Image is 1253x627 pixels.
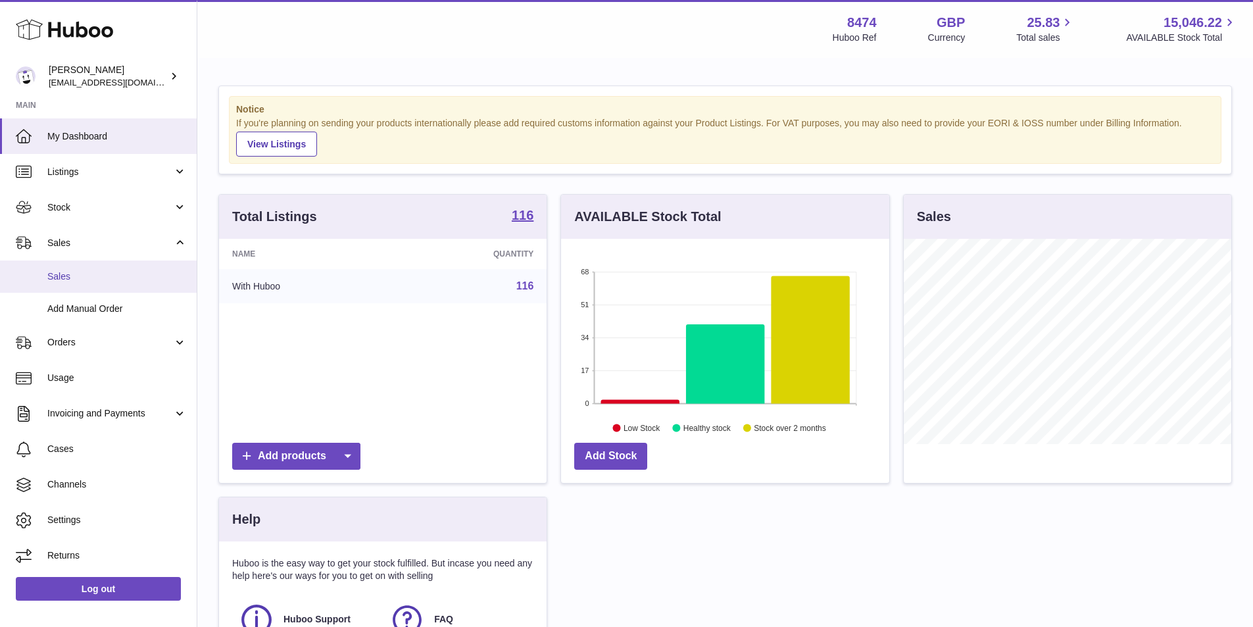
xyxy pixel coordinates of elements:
[392,239,547,269] th: Quantity
[516,280,534,291] a: 116
[581,301,589,309] text: 51
[683,423,731,432] text: Healthy stock
[219,269,392,303] td: With Huboo
[847,14,877,32] strong: 8474
[236,103,1214,116] strong: Notice
[512,209,533,222] strong: 116
[47,336,173,349] span: Orders
[581,268,589,276] text: 68
[47,166,173,178] span: Listings
[16,66,36,86] img: orders@neshealth.com
[917,208,951,226] h3: Sales
[47,237,173,249] span: Sales
[1126,32,1237,44] span: AVAILABLE Stock Total
[232,208,317,226] h3: Total Listings
[283,613,351,626] span: Huboo Support
[47,443,187,455] span: Cases
[232,557,533,582] p: Huboo is the easy way to get your stock fulfilled. But incase you need any help here's our ways f...
[49,64,167,89] div: [PERSON_NAME]
[47,270,187,283] span: Sales
[1016,14,1075,44] a: 25.83 Total sales
[585,399,589,407] text: 0
[937,14,965,32] strong: GBP
[47,372,187,384] span: Usage
[47,407,173,420] span: Invoicing and Payments
[833,32,877,44] div: Huboo Ref
[754,423,826,432] text: Stock over 2 months
[232,511,260,528] h3: Help
[434,613,453,626] span: FAQ
[219,239,392,269] th: Name
[47,549,187,562] span: Returns
[581,366,589,374] text: 17
[624,423,660,432] text: Low Stock
[1126,14,1237,44] a: 15,046.22 AVAILABLE Stock Total
[236,117,1214,157] div: If you're planning on sending your products internationally please add required customs informati...
[47,514,187,526] span: Settings
[574,443,647,470] a: Add Stock
[236,132,317,157] a: View Listings
[1164,14,1222,32] span: 15,046.22
[928,32,966,44] div: Currency
[49,77,193,88] span: [EMAIL_ADDRESS][DOMAIN_NAME]
[47,303,187,315] span: Add Manual Order
[512,209,533,224] a: 116
[16,577,181,601] a: Log out
[47,478,187,491] span: Channels
[1027,14,1060,32] span: 25.83
[47,201,173,214] span: Stock
[47,130,187,143] span: My Dashboard
[574,208,721,226] h3: AVAILABLE Stock Total
[581,334,589,341] text: 34
[232,443,360,470] a: Add products
[1016,32,1075,44] span: Total sales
